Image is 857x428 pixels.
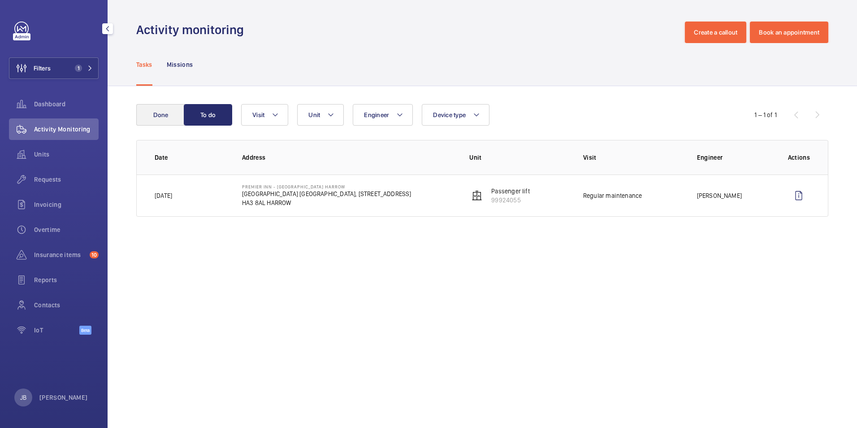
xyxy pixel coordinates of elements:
span: Reports [34,275,99,284]
button: To do [184,104,232,126]
p: Regular maintenance [583,191,642,200]
span: Requests [34,175,99,184]
button: Visit [241,104,288,126]
button: Book an appointment [750,22,828,43]
span: Device type [433,111,466,118]
button: Unit [297,104,344,126]
span: Insurance items [34,250,86,259]
span: Unit [308,111,320,118]
p: Engineer [697,153,774,162]
button: Engineer [353,104,413,126]
span: Filters [34,64,51,73]
button: Create a callout [685,22,746,43]
span: 10 [90,251,99,258]
span: Units [34,150,99,159]
button: Filters1 [9,57,99,79]
span: Overtime [34,225,99,234]
p: Passenger lift [491,187,530,196]
span: Visit [252,111,264,118]
p: Tasks [136,60,152,69]
p: Unit [469,153,569,162]
p: Visit [583,153,683,162]
p: Missions [167,60,193,69]
span: Activity Monitoring [34,125,99,134]
p: Address [242,153,455,162]
img: elevator.svg [472,190,482,201]
button: Device type [422,104,489,126]
span: 1 [75,65,82,72]
p: 99924055 [491,196,530,205]
span: IoT [34,326,79,335]
p: JB [20,393,26,402]
span: Beta [79,326,91,335]
h1: Activity monitoring [136,22,249,38]
span: Invoicing [34,200,99,209]
p: Premier Inn - [GEOGRAPHIC_DATA] Harrow [242,184,411,189]
span: Dashboard [34,100,99,109]
p: [PERSON_NAME] [39,393,88,402]
p: [PERSON_NAME] [697,191,742,200]
p: Actions [788,153,810,162]
div: 1 – 1 of 1 [754,110,777,119]
p: HA3 8AL HARROW [242,198,411,207]
p: Date [155,153,228,162]
span: Contacts [34,301,99,310]
p: [GEOGRAPHIC_DATA] [GEOGRAPHIC_DATA], [STREET_ADDRESS] [242,189,411,198]
span: Engineer [364,111,389,118]
button: Done [136,104,185,126]
p: [DATE] [155,191,172,200]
